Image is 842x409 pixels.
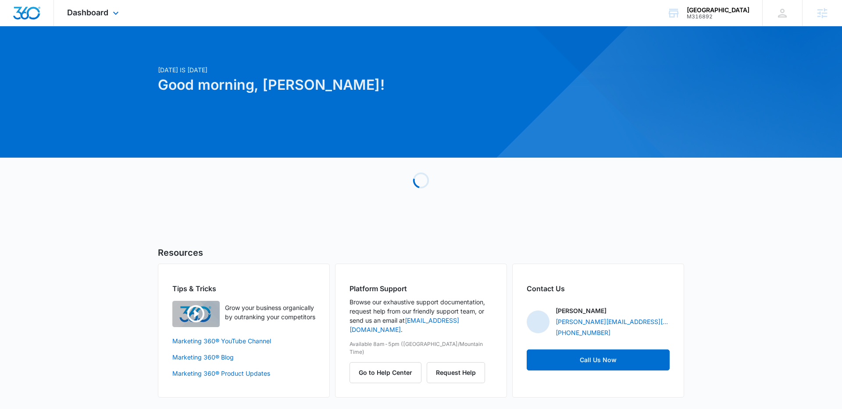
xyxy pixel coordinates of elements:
[350,369,427,376] a: Go to Help Center
[350,283,492,294] h2: Platform Support
[158,246,684,259] h5: Resources
[350,362,421,383] button: Go to Help Center
[158,65,505,74] p: [DATE] is [DATE]
[172,283,315,294] h2: Tips & Tricks
[427,362,485,383] button: Request Help
[350,340,492,356] p: Available 8am-5pm ([GEOGRAPHIC_DATA]/Mountain Time)
[687,7,749,14] div: account name
[527,310,549,333] img: Tommy Nagel
[67,8,108,17] span: Dashboard
[527,349,670,370] a: Call Us Now
[225,303,315,321] p: Grow your business organically by outranking your competitors
[556,317,670,326] a: [PERSON_NAME][EMAIL_ADDRESS][PERSON_NAME][DOMAIN_NAME]
[172,369,315,378] a: Marketing 360® Product Updates
[158,74,505,95] h1: Good morning, [PERSON_NAME]!
[556,328,610,337] a: [PHONE_NUMBER]
[556,306,607,315] p: [PERSON_NAME]
[350,297,492,334] p: Browse our exhaustive support documentation, request help from our friendly support team, or send...
[172,336,315,346] a: Marketing 360® YouTube Channel
[527,283,670,294] h2: Contact Us
[172,301,220,327] img: Quick Overview Video
[687,14,749,20] div: account id
[172,353,315,362] a: Marketing 360® Blog
[427,369,485,376] a: Request Help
